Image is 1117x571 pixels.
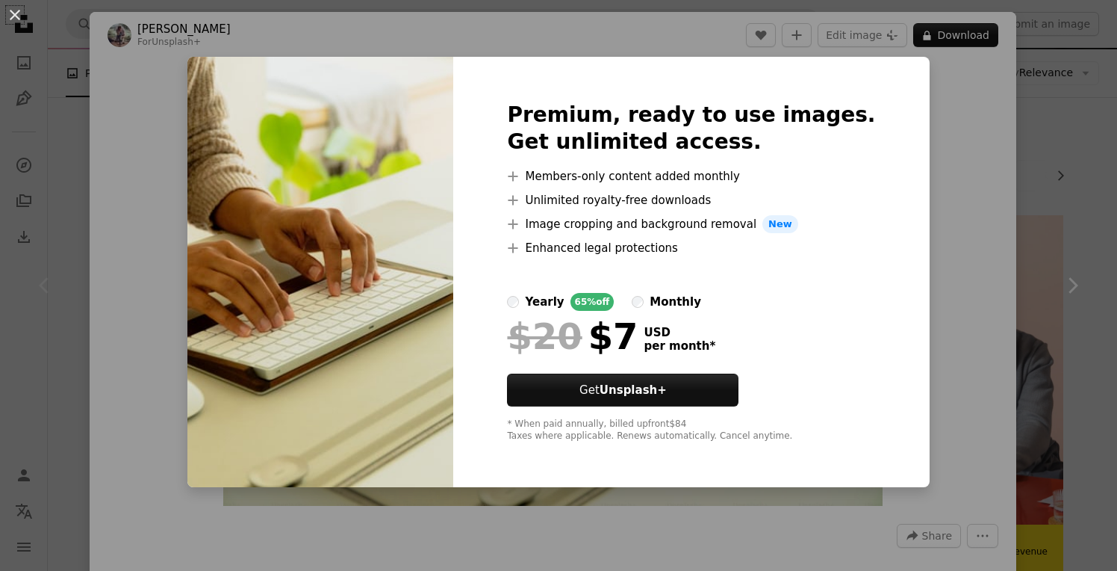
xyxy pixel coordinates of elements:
div: * When paid annually, billed upfront $84 Taxes where applicable. Renews automatically. Cancel any... [507,419,875,442]
li: Members-only content added monthly [507,167,875,185]
li: Image cropping and background removal [507,215,875,233]
li: Unlimited royalty-free downloads [507,191,875,209]
span: USD [644,326,715,339]
div: monthly [650,293,701,311]
div: $7 [507,317,638,356]
div: 65% off [570,293,614,311]
h2: Premium, ready to use images. Get unlimited access. [507,102,875,155]
span: $20 [507,317,582,356]
input: yearly65%off [507,296,519,308]
strong: Unsplash+ [600,383,667,397]
button: GetUnsplash+ [507,374,738,407]
div: yearly [525,293,564,311]
img: premium_photo-1675842663249-a8b70103dbaa [187,57,453,487]
li: Enhanced legal protections [507,239,875,257]
input: monthly [632,296,644,308]
span: per month * [644,339,715,353]
span: New [762,215,798,233]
